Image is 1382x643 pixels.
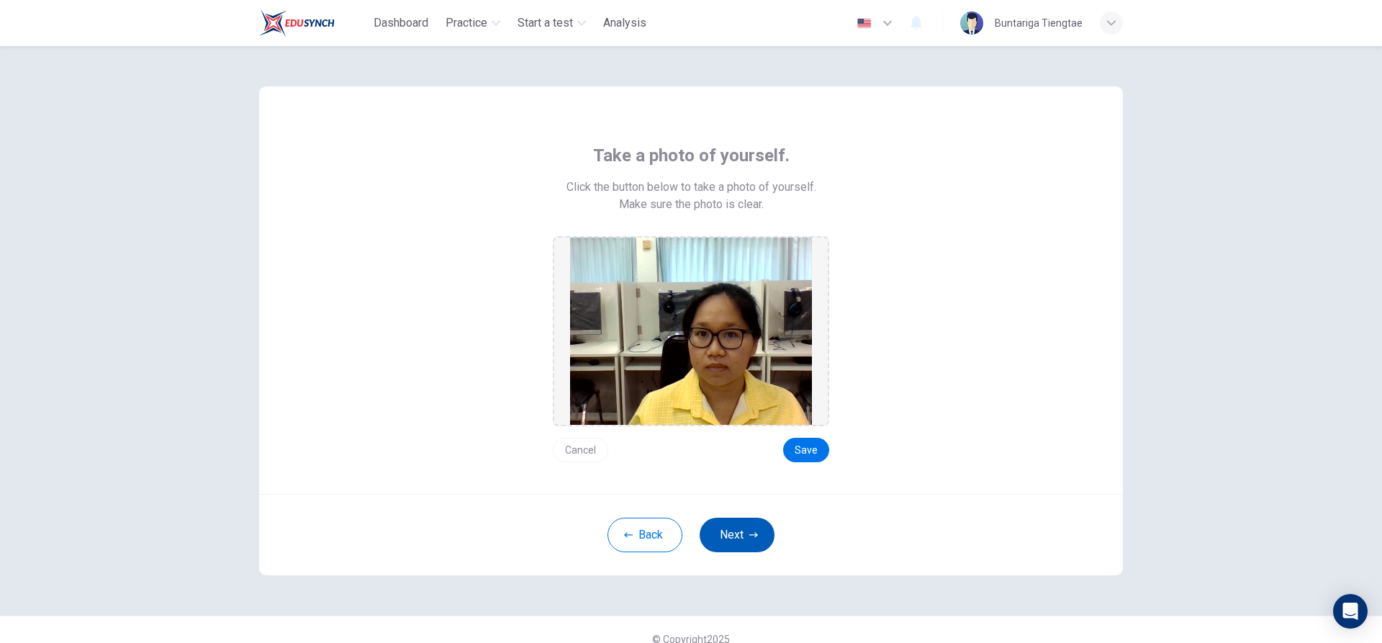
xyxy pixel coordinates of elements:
[368,10,434,36] button: Dashboard
[960,12,983,35] img: Profile picture
[700,518,774,552] button: Next
[518,14,573,32] span: Start a test
[593,144,790,167] span: Take a photo of yourself.
[566,179,816,196] span: Click the button below to take a photo of yourself.
[995,14,1083,32] div: Buntariga Tiengtae
[512,10,592,36] button: Start a test
[619,196,764,213] span: Make sure the photo is clear.
[855,18,873,29] img: en
[446,14,487,32] span: Practice
[374,14,428,32] span: Dashboard
[570,238,812,425] img: preview screemshot
[597,10,652,36] button: Analysis
[259,9,368,37] a: Train Test logo
[553,438,608,462] button: Cancel
[783,438,829,462] button: Save
[608,518,682,552] button: Back
[440,10,506,36] button: Practice
[259,9,335,37] img: Train Test logo
[1333,594,1368,629] div: Open Intercom Messenger
[603,14,646,32] span: Analysis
